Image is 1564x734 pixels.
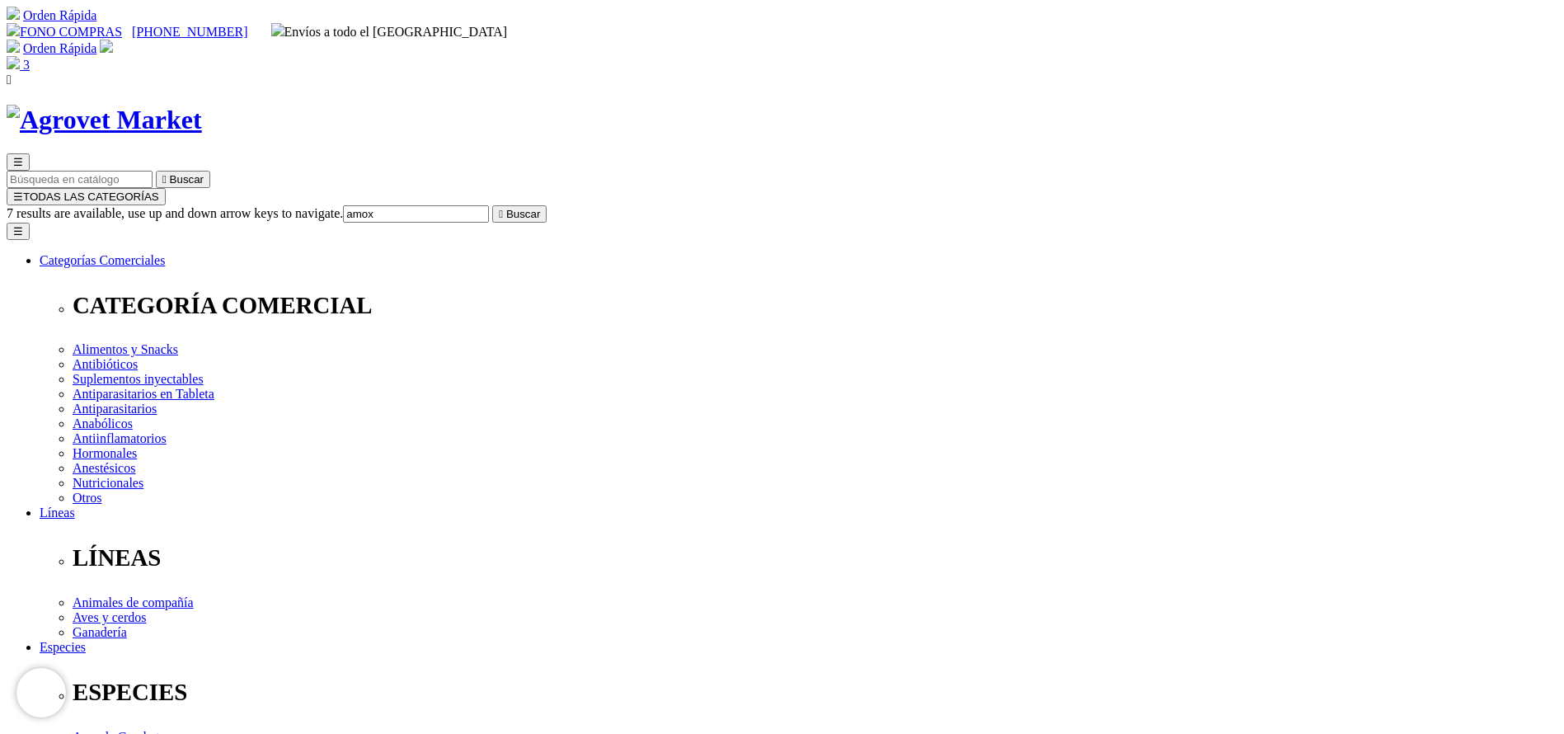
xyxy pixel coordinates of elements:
[100,41,113,55] a: Acceda a su cuenta de cliente
[40,253,165,267] a: Categorías Comerciales
[73,446,137,460] a: Hormonales
[73,342,178,356] a: Alimentos y Snacks
[73,416,133,431] a: Anabólicos
[162,173,167,186] i: 
[492,205,547,223] button:  Buscar
[7,171,153,188] input: Buscar
[73,625,127,639] a: Ganadería
[73,357,138,371] a: Antibióticos
[7,23,20,36] img: phone.svg
[23,58,30,72] span: 3
[7,73,12,87] i: 
[73,431,167,445] a: Antiinflamatorios
[73,292,1557,319] p: CATEGORÍA COMERCIAL
[499,208,503,220] i: 
[7,58,30,72] a: 3
[13,191,23,203] span: ☰
[16,668,66,718] iframe: Brevo live chat
[271,25,508,39] span: Envíos a todo el [GEOGRAPHIC_DATA]
[73,372,204,386] a: Suplementos inyectables
[506,208,540,220] span: Buscar
[73,544,1557,572] p: LÍNEAS
[271,23,284,36] img: delivery-truck.svg
[73,491,102,505] a: Otros
[7,40,20,53] img: shopping-cart.svg
[73,679,1557,706] p: ESPECIES
[40,640,86,654] a: Especies
[7,223,30,240] button: ☰
[73,461,135,475] a: Anestésicos
[7,153,30,171] button: ☰
[73,402,157,416] a: Antiparasitarios
[7,7,20,20] img: shopping-cart.svg
[23,41,96,55] a: Orden Rápida
[13,156,23,168] span: ☰
[7,105,202,135] img: Agrovet Market
[343,205,489,223] input: Buscar
[73,595,194,609] a: Animales de compañía
[40,506,75,520] a: Líneas
[100,40,113,53] img: user.svg
[132,25,247,39] a: [PHONE_NUMBER]
[156,171,210,188] button:  Buscar
[7,188,166,205] button: ☰TODAS LAS CATEGORÍAS
[23,8,96,22] a: Orden Rápida
[7,206,343,220] span: 7 results are available, use up and down arrow keys to navigate.
[7,56,20,69] img: shopping-bag.svg
[73,476,143,490] a: Nutricionales
[170,173,204,186] span: Buscar
[73,610,146,624] a: Aves y cerdos
[73,387,214,401] a: Antiparasitarios en Tableta
[7,25,122,39] a: FONO COMPRAS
